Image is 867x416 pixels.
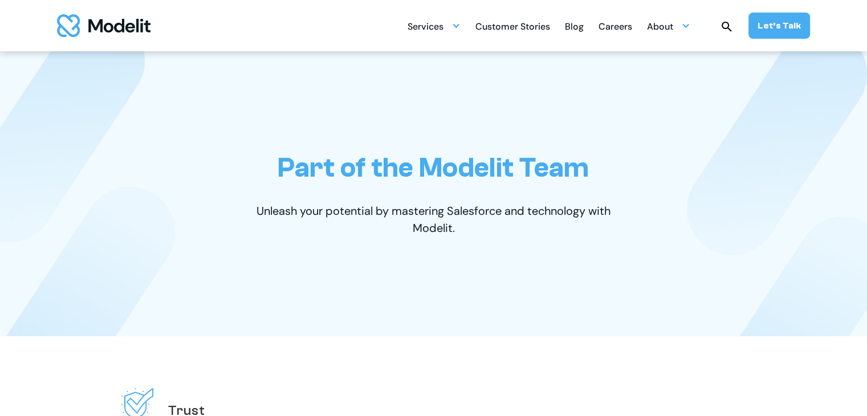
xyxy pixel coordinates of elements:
[647,15,690,37] div: About
[599,15,632,37] a: Careers
[57,14,150,37] a: home
[647,17,673,39] div: About
[57,14,150,37] img: modelit logo
[565,17,584,39] div: Blog
[475,17,550,39] div: Customer Stories
[748,13,810,39] a: Let’s Talk
[599,17,632,39] div: Careers
[278,152,589,184] h1: Part of the Modelit Team
[408,15,461,37] div: Services
[758,19,801,32] div: Let’s Talk
[408,17,443,39] div: Services
[237,202,630,236] p: Unleash your potential by mastering Salesforce and technology with Modelit.
[565,15,584,37] a: Blog
[475,15,550,37] a: Customer Stories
